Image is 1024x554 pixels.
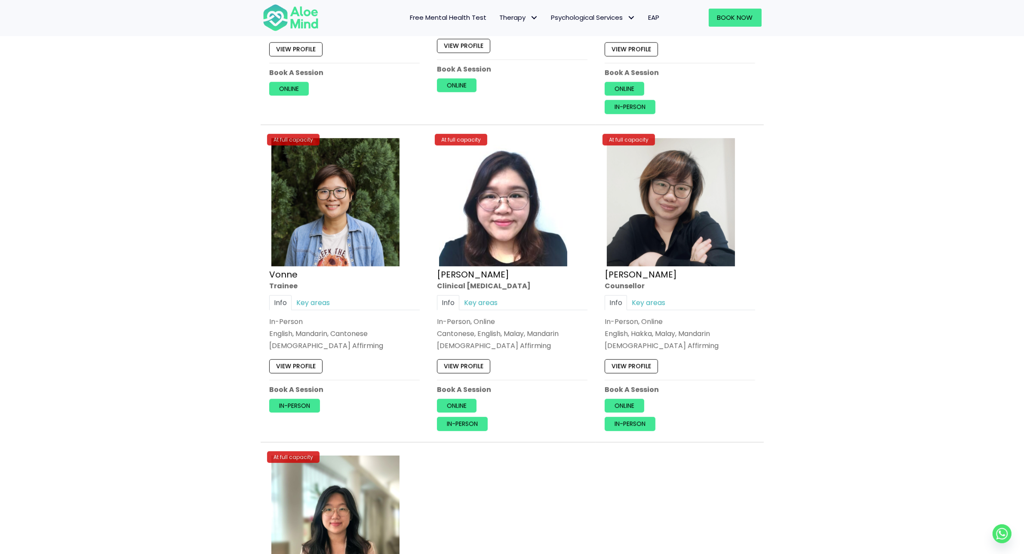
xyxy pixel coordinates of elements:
[605,295,627,310] a: Info
[292,295,335,310] a: Key areas
[605,82,644,95] a: Online
[437,78,477,92] a: Online
[437,268,509,280] a: [PERSON_NAME]
[493,9,545,27] a: TherapyTherapy: submenu
[437,360,490,373] a: View profile
[269,67,420,77] p: Book A Session
[642,9,666,27] a: EAP
[437,39,490,52] a: View profile
[437,64,587,74] p: Book A Session
[330,9,666,27] nav: Menu
[605,399,644,412] a: Online
[603,134,655,145] div: At full capacity
[269,281,420,291] div: Trainee
[459,295,502,310] a: Key areas
[627,295,670,310] a: Key areas
[439,138,567,266] img: Wei Shan_Profile-300×300
[263,3,319,32] img: Aloe mind Logo
[269,42,323,56] a: View profile
[267,451,320,463] div: At full capacity
[437,281,587,291] div: Clinical [MEDICAL_DATA]
[709,9,762,27] a: Book Now
[605,329,755,339] p: English, Hakka, Malay, Mandarin
[269,385,420,394] p: Book A Session
[269,329,420,339] p: English, Mandarin, Cantonese
[269,341,420,351] div: [DEMOGRAPHIC_DATA] Affirming
[437,317,587,326] div: In-Person, Online
[269,295,292,310] a: Info
[605,385,755,394] p: Book A Session
[528,12,541,24] span: Therapy: submenu
[605,341,755,351] div: [DEMOGRAPHIC_DATA] Affirming
[607,138,735,266] img: Yvonne crop Aloe Mind
[404,9,493,27] a: Free Mental Health Test
[551,13,636,22] span: Psychological Services
[605,100,655,114] a: In-person
[437,399,477,412] a: Online
[437,329,587,339] p: Cantonese, English, Malay, Mandarin
[269,317,420,326] div: In-Person
[269,360,323,373] a: View profile
[717,13,753,22] span: Book Now
[605,42,658,56] a: View profile
[605,268,677,280] a: [PERSON_NAME]
[271,138,400,266] img: Vonne Trainee
[625,12,638,24] span: Psychological Services: submenu
[269,399,320,412] a: In-person
[605,317,755,326] div: In-Person, Online
[437,295,459,310] a: Info
[605,281,755,291] div: Counsellor
[269,268,298,280] a: Vonne
[437,341,587,351] div: [DEMOGRAPHIC_DATA] Affirming
[605,417,655,431] a: In-person
[605,67,755,77] p: Book A Session
[649,13,660,22] span: EAP
[545,9,642,27] a: Psychological ServicesPsychological Services: submenu
[267,134,320,145] div: At full capacity
[435,134,487,145] div: At full capacity
[993,524,1012,543] a: Whatsapp
[500,13,538,22] span: Therapy
[605,360,658,373] a: View profile
[410,13,487,22] span: Free Mental Health Test
[437,417,488,431] a: In-person
[437,385,587,394] p: Book A Session
[269,82,309,95] a: Online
